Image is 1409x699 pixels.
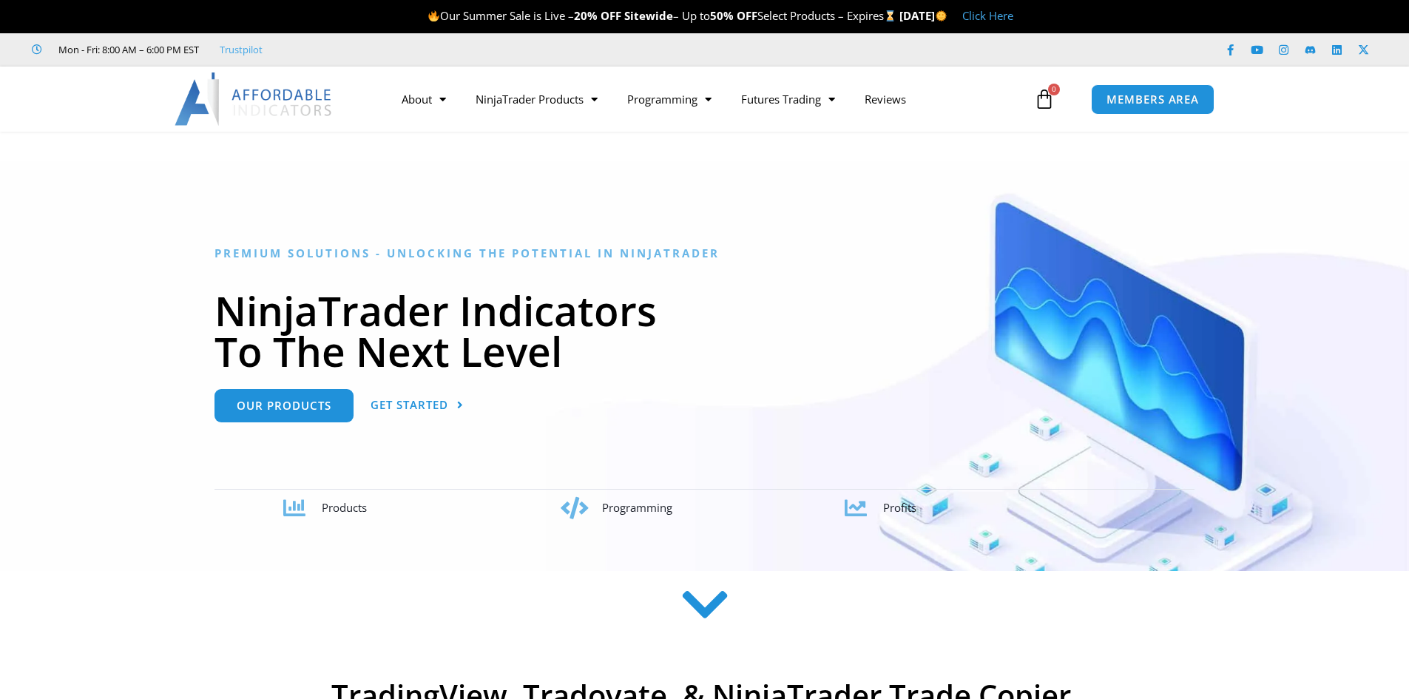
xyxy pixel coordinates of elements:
span: Products [322,500,367,515]
h1: NinjaTrader Indicators To The Next Level [214,290,1195,371]
span: Get Started [371,399,448,411]
span: 0 [1048,84,1060,95]
nav: Menu [387,82,1030,116]
span: Our Summer Sale is Live – – Up to Select Products – Expires [428,8,899,23]
span: Programming [602,500,672,515]
strong: 20% OFF [574,8,621,23]
a: 0 [1012,78,1077,121]
strong: 50% OFF [710,8,757,23]
a: NinjaTrader Products [461,82,612,116]
a: Our Products [214,389,354,422]
a: Reviews [850,82,921,116]
img: 🔥 [428,10,439,21]
img: ⌛ [885,10,896,21]
span: Profits [883,500,916,515]
span: Mon - Fri: 8:00 AM – 6:00 PM EST [55,41,199,58]
h6: Premium Solutions - Unlocking the Potential in NinjaTrader [214,246,1195,260]
img: LogoAI | Affordable Indicators – NinjaTrader [175,72,334,126]
a: MEMBERS AREA [1091,84,1214,115]
a: Click Here [962,8,1013,23]
span: MEMBERS AREA [1106,94,1199,105]
a: Trustpilot [220,41,263,58]
img: 🌞 [936,10,947,21]
a: Futures Trading [726,82,850,116]
a: About [387,82,461,116]
span: Our Products [237,400,331,411]
a: Programming [612,82,726,116]
a: Get Started [371,389,464,422]
strong: [DATE] [899,8,947,23]
strong: Sitewide [624,8,673,23]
